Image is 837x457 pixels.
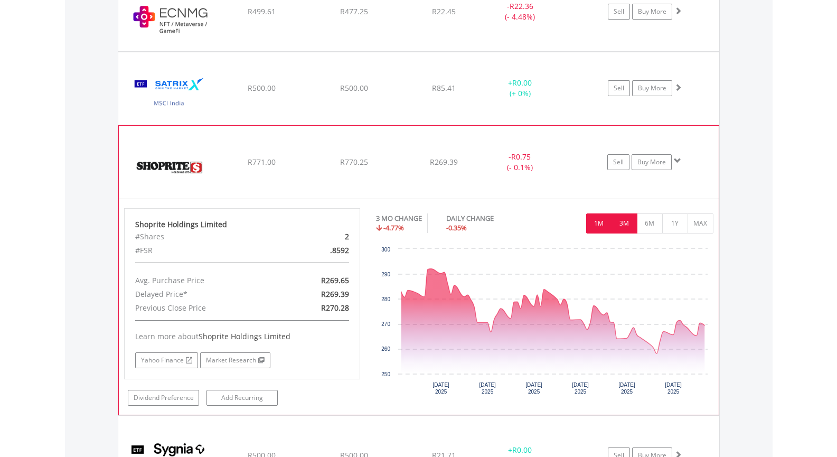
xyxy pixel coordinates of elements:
[608,4,630,20] a: Sell
[608,80,630,96] a: Sell
[135,352,198,368] a: Yahoo Finance
[135,219,350,230] div: Shoprite Holdings Limited
[321,275,349,285] span: R269.65
[586,213,612,234] button: 1M
[321,303,349,313] span: R270.28
[512,445,532,455] span: R0.00
[248,6,276,16] span: R499.61
[480,152,559,173] div: - (- 0.1%)
[430,157,458,167] span: R269.39
[446,213,531,223] div: DAILY CHANGE
[127,230,280,244] div: #Shares
[481,1,560,22] div: - (- 4.48%)
[321,289,349,299] span: R269.39
[481,78,560,99] div: + (+ 0%)
[248,83,276,93] span: R500.00
[376,244,713,402] svg: Interactive chart
[432,83,456,93] span: R85.41
[512,78,532,88] span: R0.00
[340,83,368,93] span: R500.00
[199,331,290,341] span: Shoprite Holdings Limited
[248,157,276,167] span: R771.00
[127,287,280,301] div: Delayed Price*
[376,213,422,223] div: 3 MO CHANGE
[381,272,390,277] text: 290
[688,213,713,234] button: MAX
[432,382,449,395] text: [DATE] 2025
[340,157,368,167] span: R770.25
[128,390,199,406] a: Dividend Preference
[446,223,467,232] span: -0.35%
[206,390,278,406] a: Add Recurring
[376,244,713,402] div: Chart. Highcharts interactive chart.
[612,213,637,234] button: 3M
[632,80,672,96] a: Buy More
[280,230,357,244] div: 2
[662,213,688,234] button: 1Y
[511,152,531,162] span: R0.75
[381,296,390,302] text: 280
[200,352,270,368] a: Market Research
[665,382,682,395] text: [DATE] 2025
[607,154,629,170] a: Sell
[572,382,589,395] text: [DATE] 2025
[124,66,214,122] img: EQU.ZA.STXNDA.png
[381,371,390,377] text: 250
[127,274,280,287] div: Avg. Purchase Price
[381,321,390,327] text: 270
[124,139,215,196] img: EQU.ZA.SHP.png
[135,331,350,342] div: Learn more about
[340,6,368,16] span: R477.25
[280,244,357,257] div: .8592
[632,154,672,170] a: Buy More
[381,247,390,253] text: 300
[479,382,496,395] text: [DATE] 2025
[127,244,280,257] div: #FSR
[381,346,390,352] text: 260
[618,382,635,395] text: [DATE] 2025
[432,6,456,16] span: R22.45
[637,213,663,234] button: 6M
[383,223,404,232] span: -4.77%
[510,1,533,11] span: R22.36
[632,4,672,20] a: Buy More
[127,301,280,315] div: Previous Close Price
[525,382,542,395] text: [DATE] 2025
